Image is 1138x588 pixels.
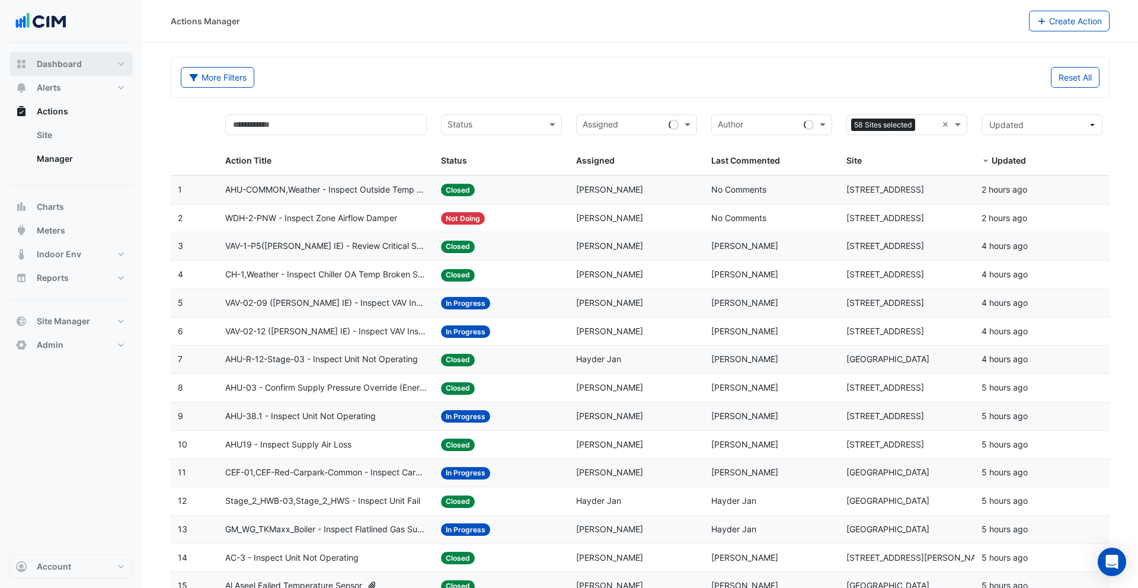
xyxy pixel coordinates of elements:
span: 2 [178,213,183,223]
span: [PERSON_NAME] [711,354,778,364]
button: Meters [9,219,133,242]
span: 4 [178,269,183,279]
span: Actions [37,106,68,117]
span: No Comments [711,184,766,194]
span: [GEOGRAPHIC_DATA] [846,524,929,534]
span: [PERSON_NAME] [576,411,643,421]
span: Not Doing [441,212,485,225]
button: Admin [9,333,133,357]
span: GM_WG_TKMaxx_Boiler - Inspect Flatlined Gas Sub-Meter [225,523,427,536]
span: Charts [37,201,64,213]
span: [STREET_ADDRESS] [846,213,924,223]
span: Clear [942,118,952,132]
span: AHU-COMMON,Weather - Inspect Outside Temp Miscalibrated Sensor [225,183,427,197]
span: [PERSON_NAME] [576,552,643,563]
span: 12 [178,496,187,506]
span: Hayder Jan [711,524,756,534]
span: 2025-08-21T13:50:49.649 [982,552,1028,563]
span: [STREET_ADDRESS][PERSON_NAME] [846,552,991,563]
span: AHU-38.1 - Inspect Unit Not Operating [225,410,376,423]
span: CH-1,Weather - Inspect Chiller OA Temp Broken Sensor [225,268,427,282]
span: [STREET_ADDRESS] [846,326,924,336]
span: Closed [441,269,475,282]
span: 8 [178,382,183,392]
span: [GEOGRAPHIC_DATA] [846,467,929,477]
span: In Progress [441,410,490,423]
app-icon: Admin [15,339,27,351]
span: [STREET_ADDRESS] [846,382,924,392]
span: 2025-08-21T17:26:05.982 [982,213,1027,223]
span: Admin [37,339,63,351]
span: In Progress [441,325,490,338]
span: Alerts [37,82,61,94]
span: Account [37,561,71,573]
button: Actions [9,100,133,123]
span: 58 Sites selected [851,119,915,132]
span: [PERSON_NAME] [711,552,778,563]
span: [PERSON_NAME] [711,326,778,336]
span: 11 [178,467,186,477]
span: [STREET_ADDRESS] [846,184,924,194]
button: Updated [982,114,1102,135]
span: [PERSON_NAME] [576,439,643,449]
button: Dashboard [9,52,133,76]
span: VAV-02-12 ([PERSON_NAME] IE) - Inspect VAV Insufficient Heating [225,325,427,338]
span: [PERSON_NAME] [576,524,643,534]
span: Dashboard [37,58,82,70]
span: 10 [178,439,187,449]
span: 1 [178,184,182,194]
span: 5 [178,298,183,308]
button: Site Manager [9,309,133,333]
span: Status [441,155,467,165]
div: Actions [9,123,133,175]
span: [STREET_ADDRESS] [846,411,924,421]
span: Updated [989,120,1024,130]
span: 14 [178,552,187,563]
span: [PERSON_NAME] [576,184,643,194]
span: [PERSON_NAME] [711,411,778,421]
span: Closed [441,241,475,253]
span: Site Manager [37,315,90,327]
span: AC-3 - Inspect Unit Not Operating [225,551,359,565]
app-icon: Site Manager [15,315,27,327]
span: 2025-08-21T12:27:52.438 [982,439,1028,449]
span: Action Title [225,155,271,165]
span: [PERSON_NAME] [576,298,643,308]
span: [GEOGRAPHIC_DATA] [846,496,929,506]
span: 2025-08-21T12:45:15.102 [982,241,1028,251]
span: Assigned [576,155,615,165]
span: Closed [441,382,475,395]
span: [PERSON_NAME] [576,467,643,477]
span: In Progress [441,297,490,309]
span: 7 [178,354,183,364]
span: No Comments [711,213,766,223]
app-icon: Meters [15,225,27,237]
span: [STREET_ADDRESS] [846,269,924,279]
span: [STREET_ADDRESS] [846,439,924,449]
button: Account [9,555,133,579]
div: Open Intercom Messenger [1098,548,1126,576]
div: Actions Manager [171,15,240,27]
span: Hayder Jan [576,354,621,364]
span: [STREET_ADDRESS] [846,298,924,308]
app-icon: Reports [15,272,27,284]
a: Site [27,123,133,147]
app-icon: Indoor Env [15,248,27,260]
span: [PERSON_NAME] [576,213,643,223]
span: Closed [441,552,475,564]
img: Company Logo [14,9,68,33]
span: 2025-08-21T14:01:25.118 [982,524,1028,534]
span: Site [846,155,862,165]
span: Closed [441,354,475,366]
span: [PERSON_NAME] [711,298,778,308]
button: More Filters [181,67,254,88]
span: Indoor Env [37,248,81,260]
span: [PERSON_NAME] [576,326,643,336]
button: Reset All [1051,67,1099,88]
span: 2025-08-21T14:33:55.744 [982,411,1028,421]
span: [GEOGRAPHIC_DATA] [846,354,929,364]
span: [PERSON_NAME] [576,241,643,251]
button: Alerts [9,76,133,100]
span: [PERSON_NAME] [711,382,778,392]
span: In Progress [441,523,490,536]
